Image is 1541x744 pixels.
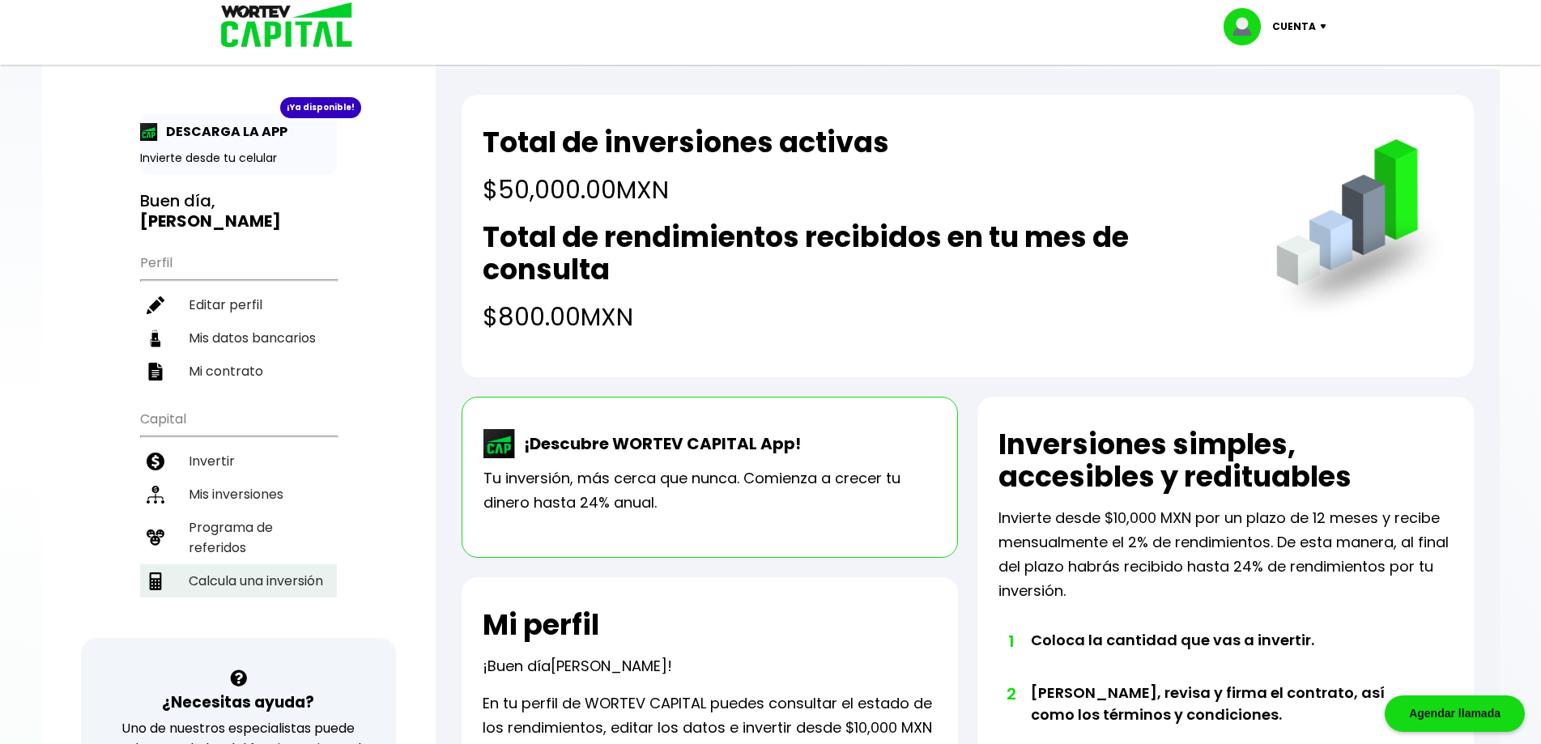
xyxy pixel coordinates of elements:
[998,506,1453,603] p: Invierte desde $10,000 MXN por un plazo de 12 meses y recibe mensualmente el 2% de rendimientos. ...
[1316,24,1338,29] img: icon-down
[998,428,1453,493] h2: Inversiones simples, accesibles y redituables
[147,572,164,590] img: calculadora-icon.17d418c4.svg
[483,466,936,515] p: Tu inversión, más cerca que nunca. Comienza a crecer tu dinero hasta 24% anual.
[147,329,164,347] img: datos-icon.10cf9172.svg
[1385,695,1525,732] div: Agendar llamada
[1007,629,1015,653] span: 1
[140,444,337,478] a: Invertir
[140,511,337,564] a: Programa de referidos
[483,221,1243,286] h2: Total de rendimientos recibidos en tu mes de consulta
[516,432,801,456] p: ¡Descubre WORTEV CAPITAL App!
[140,355,337,388] a: Mi contrato
[140,321,337,355] a: Mis datos bancarios
[280,97,361,118] div: ¡Ya disponible!
[483,654,672,678] p: ¡Buen día !
[147,296,164,314] img: editar-icon.952d3147.svg
[147,486,164,504] img: inversiones-icon.6695dc30.svg
[147,363,164,381] img: contrato-icon.f2db500c.svg
[483,429,516,458] img: wortev-capital-app-icon
[483,299,1243,335] h4: $800.00 MXN
[140,244,337,388] ul: Perfil
[1224,8,1272,45] img: profile-image
[1007,682,1015,706] span: 2
[1272,15,1316,39] p: Cuenta
[1269,139,1453,323] img: grafica.516fef24.png
[140,478,337,511] a: Mis inversiones
[483,609,599,641] h2: Mi perfil
[140,564,337,597] a: Calcula una inversión
[1031,629,1407,682] li: Coloca la cantidad que vas a invertir.
[140,401,337,638] ul: Capital
[158,121,287,142] p: DESCARGA LA APP
[140,288,337,321] a: Editar perfil
[147,453,164,470] img: invertir-icon.b3b967d7.svg
[162,691,314,714] h3: ¿Necesitas ayuda?
[140,123,158,141] img: app-icon
[140,191,337,232] h3: Buen día,
[483,126,889,159] h2: Total de inversiones activas
[147,529,164,546] img: recomiendanos-icon.9b8e9327.svg
[140,210,281,232] b: [PERSON_NAME]
[483,172,889,208] h4: $50,000.00 MXN
[551,656,667,676] span: [PERSON_NAME]
[140,150,337,167] p: Invierte desde tu celular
